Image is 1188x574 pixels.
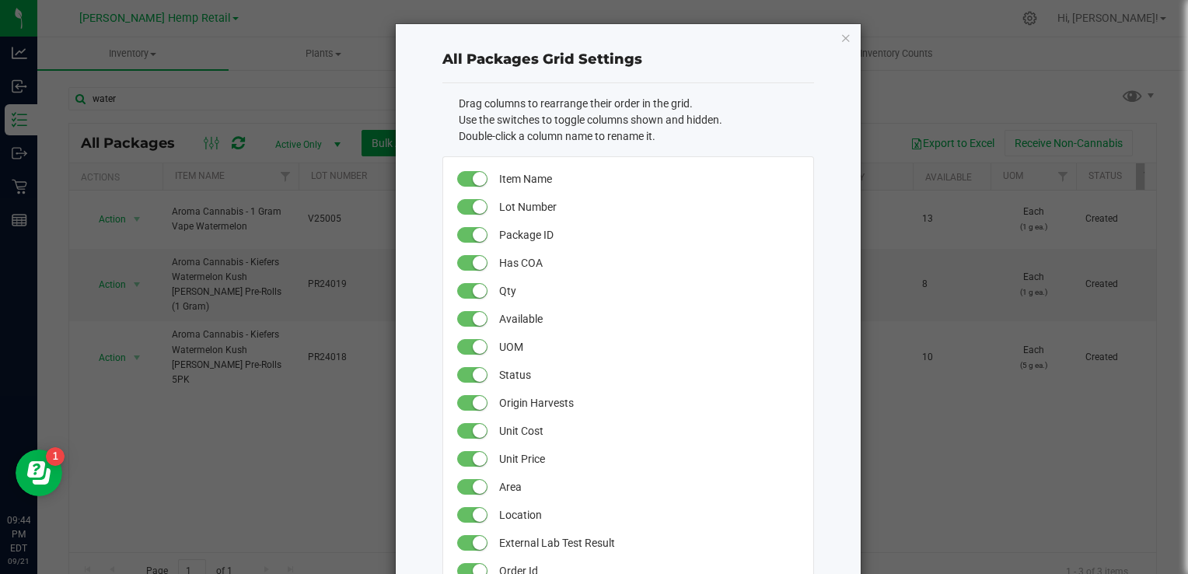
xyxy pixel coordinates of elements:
span: Available [499,305,797,333]
span: Lot Number [499,193,797,221]
li: Double-click a column name to rename it. [459,128,814,145]
span: Package ID [499,221,797,249]
span: Origin Harvests [499,389,797,417]
span: Has COA [499,249,797,277]
span: Area [499,473,797,501]
span: External Lab Test Result [499,529,797,557]
span: UOM [499,333,797,361]
span: Item Name [499,165,797,193]
iframe: Resource center unread badge [46,447,65,466]
span: Unit Cost [499,417,797,445]
span: Location [499,501,797,529]
li: Drag columns to rearrange their order in the grid. [459,96,814,112]
span: Status [499,361,797,389]
iframe: Resource center [16,450,62,496]
div: All Packages Grid Settings [442,49,814,70]
span: Qty [499,277,797,305]
span: Unit Price [499,445,797,473]
li: Use the switches to toggle columns shown and hidden. [459,112,814,128]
